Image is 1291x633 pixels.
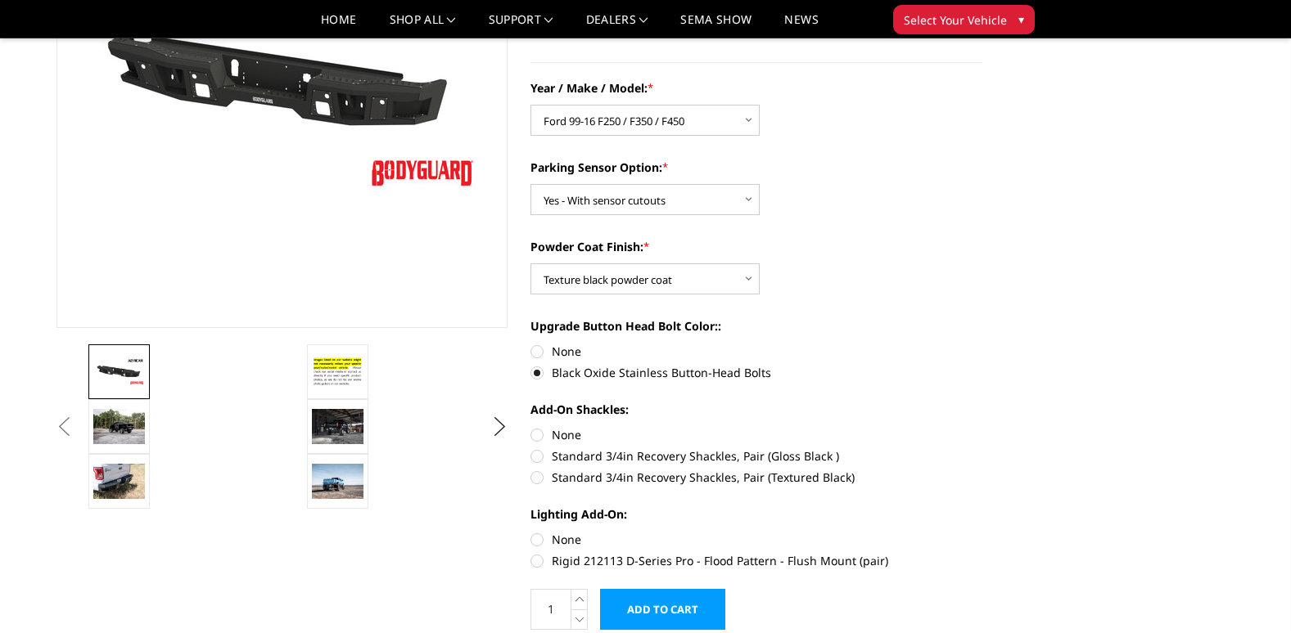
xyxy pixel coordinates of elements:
[530,552,982,569] label: Rigid 212113 D-Series Pro - Flood Pattern - Flush Mount (pair)
[784,14,818,38] a: News
[530,79,982,97] label: Year / Make / Model:
[530,531,982,548] label: None
[530,401,982,418] label: Add-On Shackles:
[487,415,512,439] button: Next
[586,14,648,38] a: Dealers
[93,464,145,498] img: A2 Series - Rear Bumper
[530,343,982,360] label: None
[530,426,982,443] label: None
[530,469,982,486] label: Standard 3/4in Recovery Shackles, Pair (Textured Black)
[321,14,356,38] a: Home
[893,5,1035,34] button: Select Your Vehicle
[312,354,363,389] img: A2 Series - Rear Bumper
[600,589,725,630] input: Add to Cart
[1018,11,1024,28] span: ▾
[904,11,1007,29] span: Select Your Vehicle
[312,409,363,443] img: A2 Series - Rear Bumper
[680,14,752,38] a: SEMA Show
[530,317,982,334] label: Upgrade Button Head Bolt Color::
[93,409,145,443] img: A2 Series - Rear Bumper
[530,505,982,523] label: Lighting Add-On:
[489,14,553,38] a: Support
[1209,554,1291,633] iframe: Chat Widget
[93,357,145,386] img: A2 Series - Rear Bumper
[312,464,363,498] img: A2 Series - Rear Bumper
[530,159,982,176] label: Parking Sensor Option:
[530,447,982,465] label: Standard 3/4in Recovery Shackles, Pair (Gloss Black )
[530,238,982,255] label: Powder Coat Finish:
[390,14,456,38] a: shop all
[52,415,77,439] button: Previous
[530,364,982,381] label: Black Oxide Stainless Button-Head Bolts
